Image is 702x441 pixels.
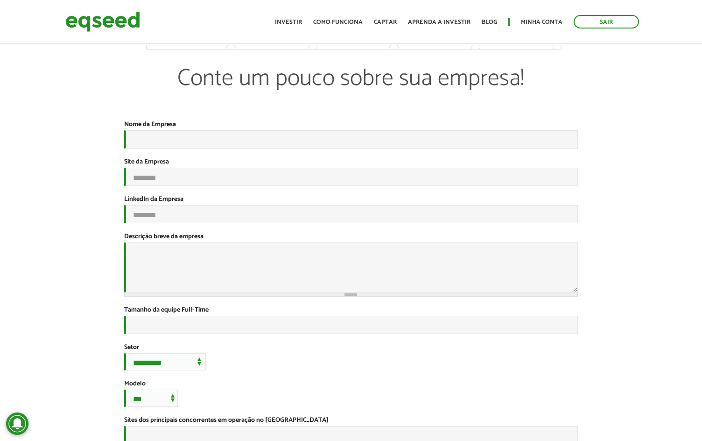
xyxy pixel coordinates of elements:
a: Captar [374,19,397,25]
a: Blog [482,19,497,25]
a: Aprenda a investir [408,19,470,25]
label: LinkedIn da Empresa [124,196,183,203]
img: EqSeed [65,9,140,34]
a: Investir [275,19,302,25]
label: Modelo [124,381,146,387]
p: Conte um pouco sobre sua empresa! [147,64,555,121]
label: Site da Empresa [124,159,169,165]
a: Minha conta [521,19,562,25]
label: Setor [124,344,139,351]
label: Nome da Empresa [124,121,176,128]
label: Tamanho da equipe Full-Time [124,307,209,313]
a: Como funciona [313,19,363,25]
a: Sair [574,15,639,28]
label: Descrição breve da empresa [124,234,204,240]
label: Sites dos principais concorrentes em operação no [GEOGRAPHIC_DATA] [124,417,329,424]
